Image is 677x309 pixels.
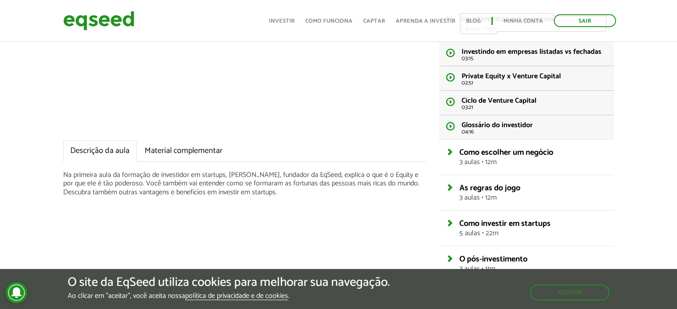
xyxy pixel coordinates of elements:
[185,293,288,300] a: política de privacidade e de cookies
[459,146,553,159] span: Como escolher um negócio
[63,171,426,197] p: Na primeira aula da formação de investidor em startups, [PERSON_NAME], fundador da EqSeed, explic...
[363,18,385,24] a: Captar
[63,140,137,162] a: Descrição da aula
[396,18,455,24] a: Aprenda a investir
[503,18,543,24] a: Minha conta
[459,159,608,166] span: 3 aulas • 12m
[459,253,527,266] span: O pós-investimento
[462,80,608,86] span: 02:51
[459,255,608,273] a: O pós-investimento3 aulas • 11m
[459,194,608,201] span: 3 aulas • 12m
[269,18,295,24] a: Investir
[439,66,614,91] a: Private Equity x Venture Capital 02:51
[459,217,551,230] span: Como investir em startups
[462,70,561,82] span: Private Equity x Venture Capital
[459,265,608,273] span: 3 aulas • 11m
[466,18,481,24] a: Blog
[63,9,134,32] img: EqSeed
[459,184,608,201] a: As regras do jogo3 aulas • 12m
[462,119,533,131] span: Glossário do investidor
[462,95,536,107] span: Ciclo de Venture Capital
[530,285,609,301] button: Aceitar
[462,104,608,110] span: 03:21
[138,140,230,162] a: Material complementar
[462,129,608,135] span: 04:16
[439,91,614,115] a: Ciclo de Venture Capital 03:21
[305,18,353,24] a: Como funciona
[462,56,608,61] span: 03:15
[68,292,390,300] p: Ao clicar em "aceitar", você aceita nossa .
[462,46,601,58] span: Investindo em empresas listadas vs fechadas
[459,181,520,195] span: As regras do jogo
[68,276,390,289] h5: O site da EqSeed utiliza cookies para melhorar sua navegação.
[554,14,616,27] a: Sair
[439,42,614,66] a: Investindo em empresas listadas vs fechadas 03:15
[459,220,608,237] a: Como investir em startups5 aulas • 22m
[459,148,608,166] a: Como escolher um negócio3 aulas • 12m
[439,115,614,139] a: Glossário do investidor 04:16
[459,230,608,237] span: 5 aulas • 22m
